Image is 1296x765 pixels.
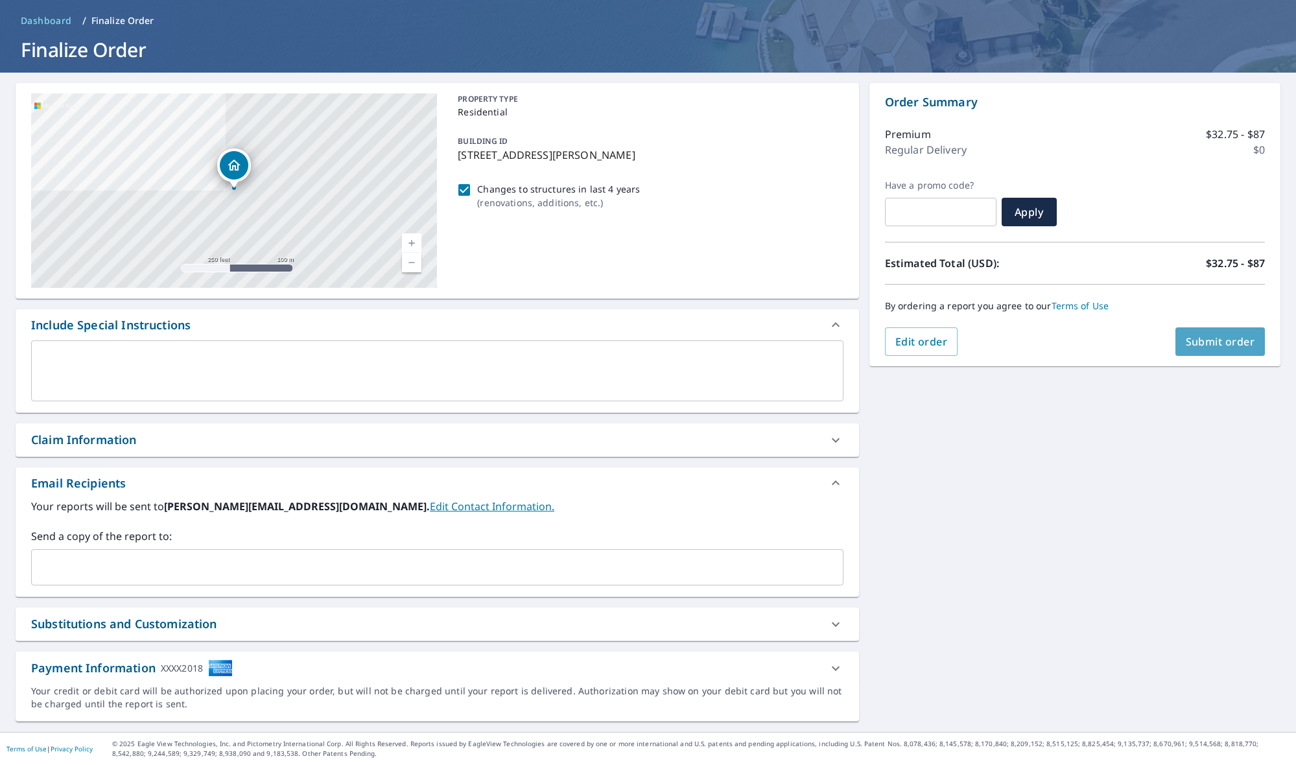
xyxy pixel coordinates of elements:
div: Payment Information [31,659,233,677]
p: © 2025 Eagle View Technologies, Inc. and Pictometry International Corp. All Rights Reserved. Repo... [112,739,1290,759]
div: Your credit or debit card will be authorized upon placing your order, but will not be charged unt... [31,685,843,711]
a: EditContactInfo [430,499,554,513]
div: Include Special Instructions [16,309,859,340]
p: BUILDING ID [458,135,508,147]
div: Include Special Instructions [31,316,191,334]
p: Estimated Total (USD): [885,255,1075,271]
p: ( renovations, additions, etc. ) [477,196,640,209]
a: Privacy Policy [51,744,93,753]
div: Dropped pin, building 1, Residential property, 135 Grayton Village Rd Santa Rosa Beach, FL 32459 [217,148,251,189]
img: cardImage [208,659,233,677]
span: Submit order [1186,335,1255,349]
a: Terms of Use [1052,300,1109,312]
a: Current Level 17, Zoom Out [402,253,421,272]
p: Premium [885,126,931,142]
p: $0 [1253,142,1265,158]
p: Residential [458,105,838,119]
a: Dashboard [16,10,77,31]
div: XXXX2018 [161,659,203,677]
b: [PERSON_NAME][EMAIL_ADDRESS][DOMAIN_NAME]. [164,499,430,513]
li: / [82,13,86,29]
span: Edit order [895,335,948,349]
h1: Finalize Order [16,36,1280,63]
a: Terms of Use [6,744,47,753]
div: Claim Information [31,431,137,449]
span: Apply [1012,205,1046,219]
label: Your reports will be sent to [31,499,843,514]
p: Changes to structures in last 4 years [477,182,640,196]
p: | [6,745,93,753]
label: Send a copy of the report to: [31,528,843,544]
p: PROPERTY TYPE [458,93,838,105]
div: Email Recipients [31,475,126,492]
p: By ordering a report you agree to our [885,300,1265,312]
a: Current Level 17, Zoom In [402,233,421,253]
p: $32.75 - $87 [1206,126,1265,142]
p: Regular Delivery [885,142,967,158]
button: Edit order [885,327,958,356]
p: Finalize Order [91,14,154,27]
nav: breadcrumb [16,10,1280,31]
div: Claim Information [16,423,859,456]
div: Email Recipients [16,467,859,499]
button: Apply [1002,198,1057,226]
span: Dashboard [21,14,72,27]
div: Payment InformationXXXX2018cardImage [16,652,859,685]
p: [STREET_ADDRESS][PERSON_NAME] [458,147,838,163]
p: $32.75 - $87 [1206,255,1265,271]
div: Substitutions and Customization [16,607,859,641]
button: Submit order [1175,327,1266,356]
p: Order Summary [885,93,1265,111]
label: Have a promo code? [885,180,996,191]
div: Substitutions and Customization [31,615,217,633]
